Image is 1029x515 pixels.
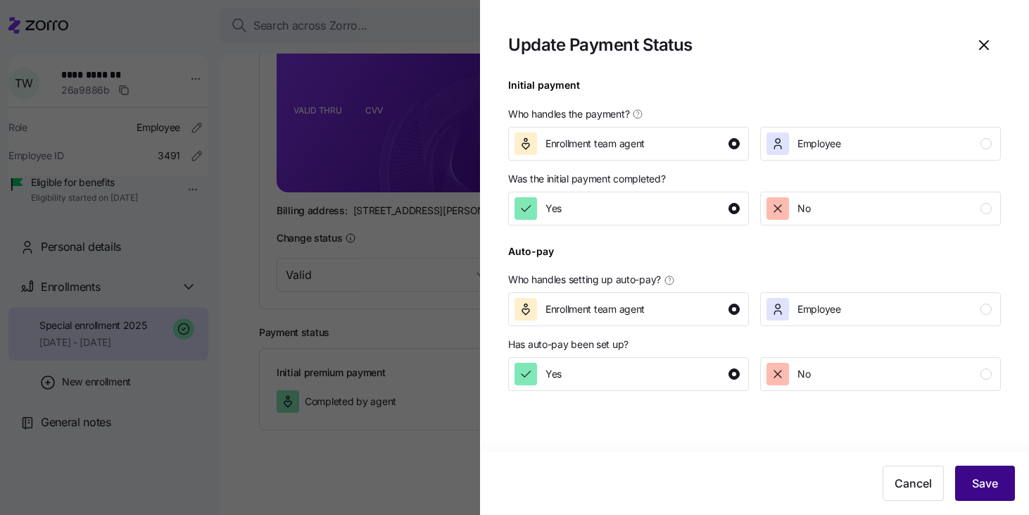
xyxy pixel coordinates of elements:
[797,302,841,316] span: Employee
[797,137,841,151] span: Employee
[545,302,645,316] span: Enrollment team agent
[545,201,562,216] span: Yes
[972,475,998,492] span: Save
[797,367,810,381] span: No
[955,466,1015,501] button: Save
[797,201,810,216] span: No
[508,273,661,287] span: Who handles setting up auto-pay?
[508,34,956,56] h1: Update Payment Status
[545,367,562,381] span: Yes
[508,77,580,104] div: Initial payment
[883,466,944,501] button: Cancel
[545,137,645,151] span: Enrollment team agent
[895,475,932,492] span: Cancel
[508,337,629,352] span: Has auto-pay been set up?
[508,107,629,121] span: Who handles the payment?
[508,172,665,186] span: Was the initial payment completed?
[508,244,554,271] div: Auto-pay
